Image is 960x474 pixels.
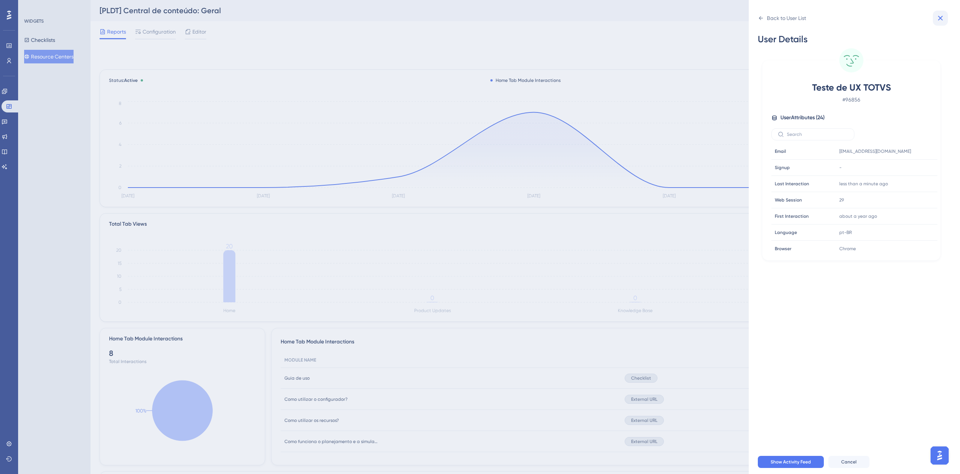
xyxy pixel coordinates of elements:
[785,95,918,104] span: # 96856
[839,148,911,154] span: [EMAIL_ADDRESS][DOMAIN_NAME]
[780,113,825,122] span: User Attributes ( 24 )
[767,14,806,23] div: Back to User List
[839,214,877,219] time: about a year ago
[841,459,857,465] span: Cancel
[775,148,786,154] span: Email
[775,181,809,187] span: Last Interaction
[758,33,945,45] div: User Details
[775,246,791,252] span: Browser
[775,165,790,171] span: Signup
[775,213,809,219] span: First Interaction
[839,181,888,186] time: less than a minute ago
[839,165,842,171] span: -
[771,459,811,465] span: Show Activity Feed
[839,229,852,235] span: pt-BR
[775,197,802,203] span: Web Session
[775,229,797,235] span: Language
[785,82,918,94] span: Teste de UX TOTVS
[839,246,856,252] span: Chrome
[758,456,824,468] button: Show Activity Feed
[839,197,844,203] span: 29
[928,444,951,467] iframe: UserGuiding AI Assistant Launcher
[828,456,869,468] button: Cancel
[787,132,848,137] input: Search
